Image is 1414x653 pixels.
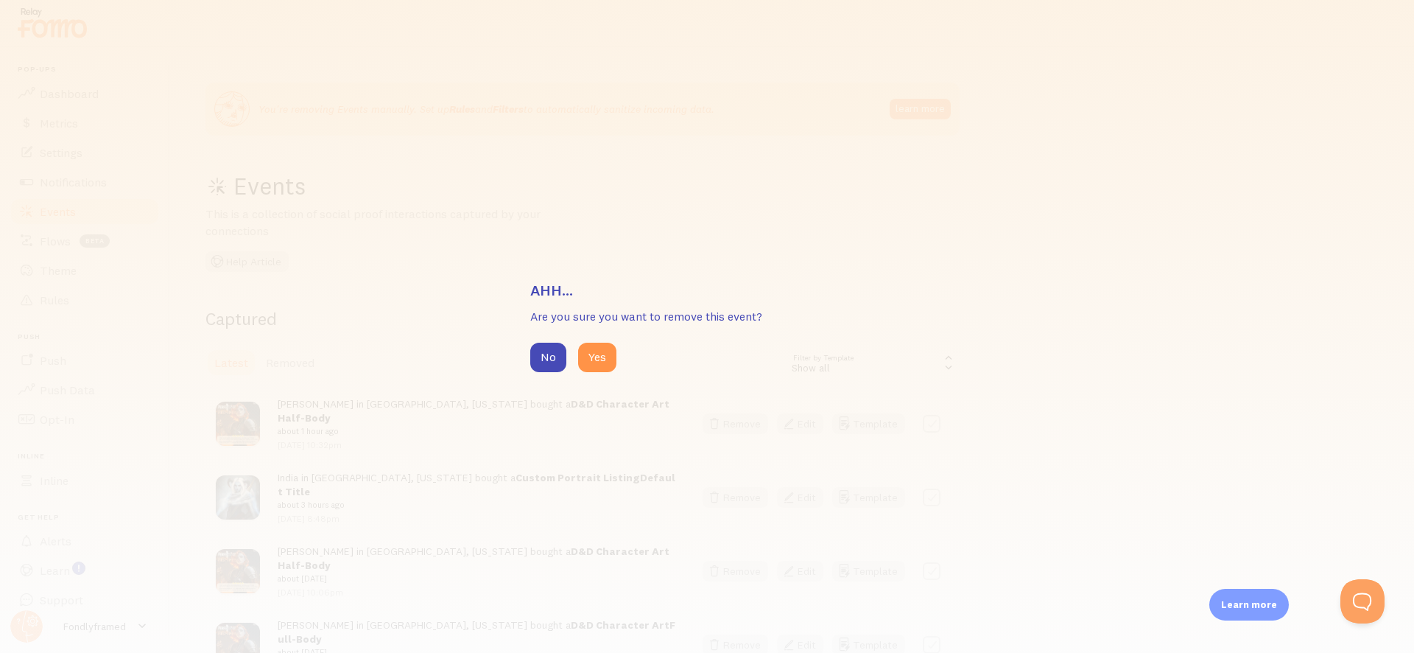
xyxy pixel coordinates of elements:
button: No [530,343,566,372]
p: Are you sure you want to remove this event? [530,308,884,325]
div: Learn more [1209,589,1289,621]
button: Yes [578,343,616,372]
p: Learn more [1221,598,1277,612]
h3: Ahh... [530,281,884,300]
iframe: Help Scout Beacon - Open [1340,579,1385,624]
